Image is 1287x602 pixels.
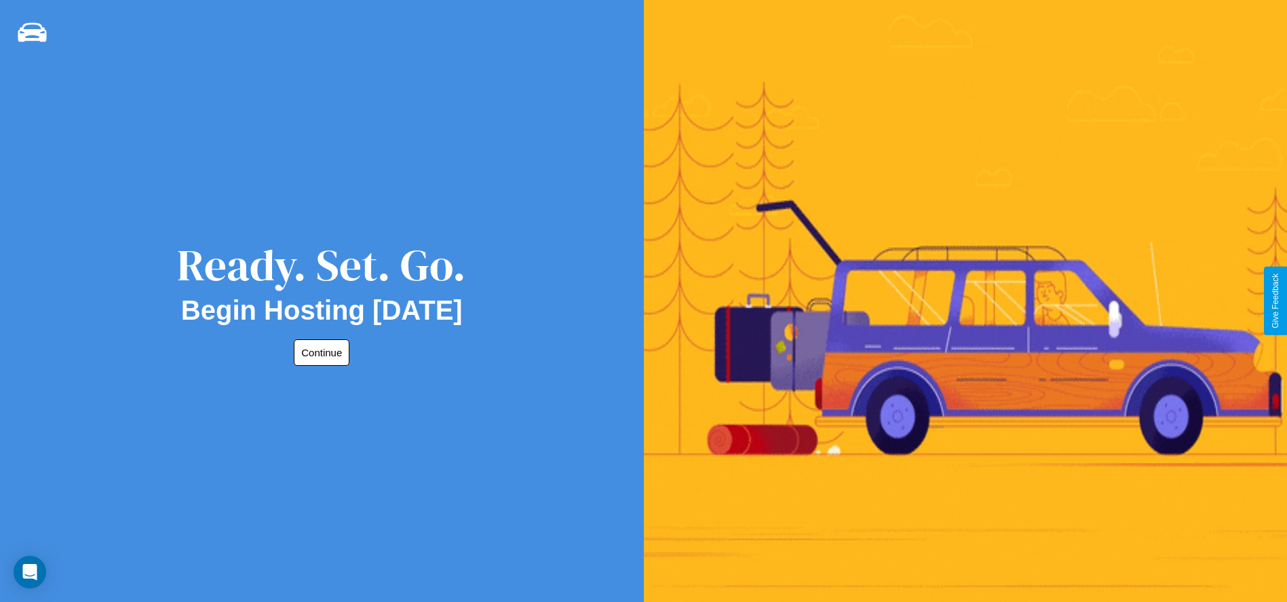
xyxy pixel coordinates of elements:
button: Continue [294,339,349,366]
div: Give Feedback [1271,274,1280,328]
div: Ready. Set. Go. [177,235,466,295]
h2: Begin Hosting [DATE] [181,295,463,326]
div: Open Intercom Messenger [14,556,46,588]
